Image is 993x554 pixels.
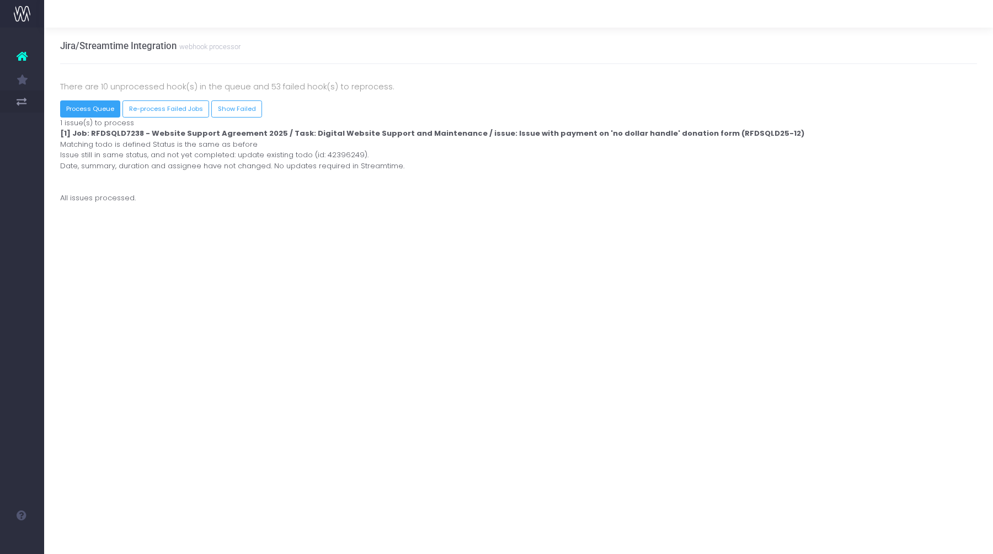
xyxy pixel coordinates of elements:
[52,118,986,204] div: 1 issue(s) to process Matching todo is defined Status is the same as before Issue still in same s...
[60,128,804,138] strong: [1] Job: RFDSQLD7238 - Website Support Agreement 2025 / Task: Digital Website Support and Mainten...
[211,100,262,118] a: Show Failed
[60,100,121,118] button: Process Queue
[14,532,30,548] img: images/default_profile_image.png
[60,40,241,51] h3: Jira/Streamtime Integration
[177,40,241,51] small: webhook processor
[60,80,978,93] p: There are 10 unprocessed hook(s) in the queue and 53 failed hook(s) to reprocess.
[122,100,209,118] button: Re-process Failed Jobs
